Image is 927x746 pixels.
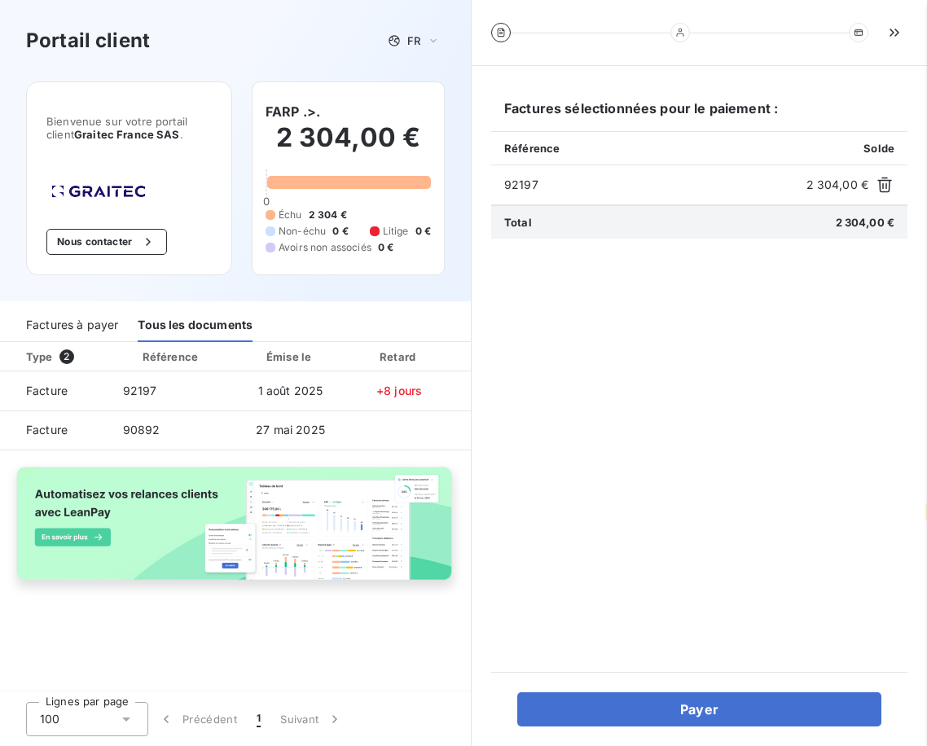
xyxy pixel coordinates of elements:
span: Solde [863,142,894,155]
span: Litige [383,224,409,239]
span: 92197 [123,384,157,397]
span: 1 août 2025 [258,384,323,397]
span: Non-échu [279,224,326,239]
h6: Factures sélectionnées pour le paiement : [491,99,907,131]
span: Total [504,216,532,229]
span: 0 € [415,224,431,239]
span: Facture [13,383,97,399]
div: Retard [350,349,448,365]
span: 2 [59,349,74,364]
div: Tous les documents [138,308,253,342]
span: Échu [279,208,302,222]
span: Graitec France SAS [74,128,180,141]
h2: 2 304,00 € [266,121,431,170]
button: Suivant [270,702,353,736]
div: Factures à payer [26,308,118,342]
h6: FARP .>. [266,102,320,121]
span: FR [407,34,420,47]
span: 1 [257,711,261,727]
span: 0 € [332,224,348,239]
span: 92197 [504,177,800,193]
div: Émise le [237,349,344,365]
button: Payer [517,692,881,726]
span: 2 304,00 € [836,216,895,229]
div: Référence [143,350,198,363]
button: 1 [247,702,270,736]
h3: Portail client [26,26,150,55]
img: banner [7,460,464,599]
span: 2 304 € [309,208,347,222]
span: 100 [40,711,59,727]
span: Référence [504,142,560,155]
span: 0 [263,195,270,208]
span: 90892 [123,423,160,437]
button: Nous contacter [46,229,167,255]
span: +8 jours [376,384,422,397]
span: Avoirs non associés [279,240,371,255]
span: 2 304,00 € [806,177,869,193]
span: 27 mai 2025 [256,423,325,437]
img: Company logo [46,180,151,203]
button: Précédent [148,702,247,736]
div: Type [16,349,107,365]
div: Statut [455,349,550,365]
span: Bienvenue sur votre portail client . [46,115,212,141]
span: Facture [13,422,97,438]
span: 0 € [378,240,393,255]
